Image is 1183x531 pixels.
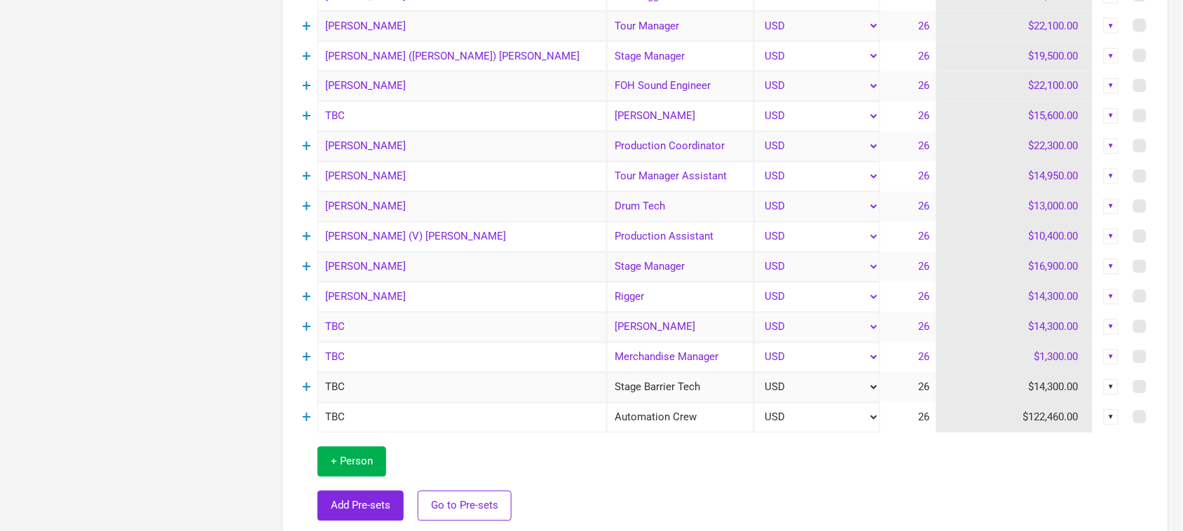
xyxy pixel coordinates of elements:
td: 26 [880,192,936,222]
div: Carpenter [607,102,754,132]
button: Add Pre-sets [317,491,404,521]
td: 26 [880,312,936,343]
input: eg: Sheena [317,373,607,403]
td: $14,300.00 [936,282,1093,312]
div: Carpenter [607,312,754,343]
div: Merchandise Manager [607,343,754,373]
td: 26 [880,252,936,282]
button: + Person [317,447,386,477]
input: eg: John [317,102,607,132]
div: ▼ [1104,109,1119,124]
div: ▼ [1104,139,1119,154]
td: 26 [880,282,936,312]
a: + [303,17,312,35]
td: 26 [880,343,936,373]
td: $122,460.00 [936,403,1093,433]
div: ▼ [1104,259,1119,275]
span: Add Pre-sets [331,499,390,512]
a: + [303,348,312,366]
div: ▼ [1104,319,1119,335]
div: ▼ [1104,169,1119,184]
td: 26 [880,102,936,132]
span: + Person [331,455,373,468]
div: Tour Manager Assistant [607,162,754,192]
div: Automation Crew [607,403,754,433]
td: $22,300.00 [936,132,1093,162]
a: + [303,107,312,125]
div: ▼ [1104,380,1119,395]
div: ▼ [1104,18,1119,34]
td: $22,100.00 [936,11,1093,41]
td: $1,300.00 [936,343,1093,373]
div: ▼ [1104,350,1119,365]
td: 26 [880,132,936,162]
div: Stage Manager [607,252,754,282]
div: Stage Barrier Tech [607,373,754,403]
input: eg: Paul [317,11,607,41]
input: eg: Lars [317,132,607,162]
a: + [303,378,312,396]
td: $10,400.00 [936,222,1093,252]
div: ▼ [1104,199,1119,214]
a: + [303,137,312,156]
div: Production Coordinator [607,132,754,162]
input: eg: Iggy [317,252,607,282]
input: eg: Ringo [317,343,607,373]
button: Go to Pre-sets [418,491,512,521]
a: + [303,258,312,276]
td: 26 [880,373,936,403]
div: Rigger [607,282,754,312]
input: eg: Yoko [317,403,607,433]
input: eg: Ozzy [317,71,607,102]
div: ▼ [1104,229,1119,244]
span: Go to Pre-sets [431,499,498,512]
td: 26 [880,41,936,71]
td: 26 [880,403,936,433]
input: eg: Angus [317,162,607,192]
input: eg: PJ [317,222,607,252]
div: ▼ [1104,78,1119,94]
td: $14,300.00 [936,312,1093,343]
td: 26 [880,71,936,102]
div: FOH Sound Engineer [607,71,754,102]
td: 26 [880,222,936,252]
td: $16,900.00 [936,252,1093,282]
a: + [303,408,312,427]
input: eg: George [317,312,607,343]
div: ▼ [1104,48,1119,64]
input: eg: Miles [317,282,607,312]
a: + [303,318,312,336]
td: $19,500.00 [936,41,1093,71]
td: 26 [880,11,936,41]
td: 26 [880,162,936,192]
div: ▼ [1104,289,1119,305]
div: Tour Manager [607,11,754,41]
a: + [303,198,312,216]
td: $22,100.00 [936,71,1093,102]
input: eg: Axel [317,41,607,71]
a: + [303,77,312,95]
td: $15,600.00 [936,102,1093,132]
div: Production Assistant [607,222,754,252]
td: $14,950.00 [936,162,1093,192]
a: + [303,228,312,246]
td: $13,000.00 [936,192,1093,222]
div: ▼ [1104,410,1119,425]
input: eg: Sinead [317,192,607,222]
div: Drum Tech [607,192,754,222]
a: + [303,47,312,65]
a: + [303,167,312,186]
td: $14,300.00 [936,373,1093,403]
a: + [303,288,312,306]
div: Stage Manager [607,41,754,71]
